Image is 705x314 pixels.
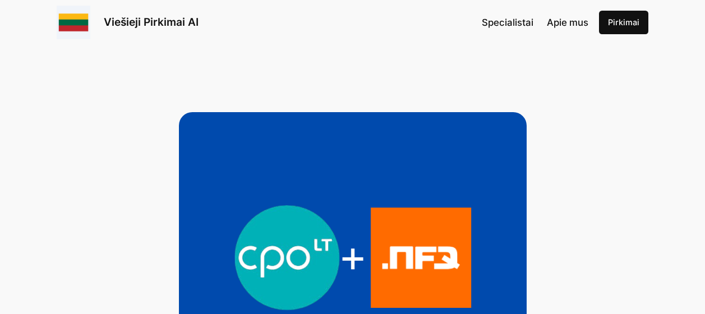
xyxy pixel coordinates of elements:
a: Apie mus [547,15,588,30]
a: Specialistai [482,15,533,30]
span: Apie mus [547,17,588,28]
img: Viešieji pirkimai logo [57,6,90,39]
nav: Navigation [482,15,588,30]
a: Viešieji Pirkimai AI [104,16,199,29]
a: Pirkimai [599,11,648,34]
span: Specialistai [482,17,533,28]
